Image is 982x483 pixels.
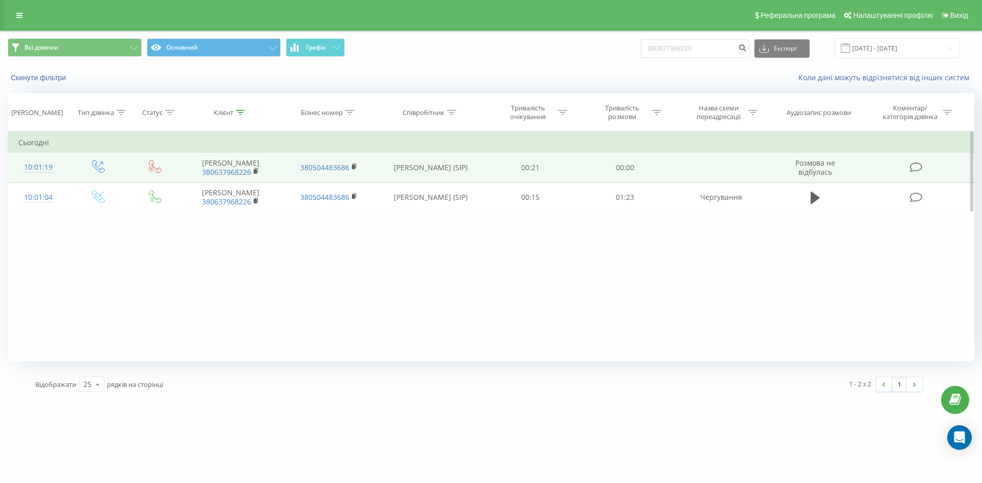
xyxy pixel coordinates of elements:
[18,188,58,208] div: 10:01:04
[107,380,163,389] span: рядків на сторінці
[947,425,972,450] div: Open Intercom Messenger
[182,153,280,182] td: [PERSON_NAME]
[798,73,974,82] a: Коли дані можуть відрізнятися вiд інших систем
[377,182,483,212] td: [PERSON_NAME] (SIP)
[142,108,163,117] div: Статус
[18,157,58,177] div: 10:01:19
[8,132,974,153] td: Сьогодні
[672,182,770,212] td: Чергування
[761,11,836,19] span: Реферальна програма
[300,192,349,202] a: 380504483686
[214,108,233,117] div: Клієнт
[8,38,142,57] button: Всі дзвінки
[754,39,810,58] button: Експорт
[202,167,251,177] a: 380637968226
[483,153,577,182] td: 00:21
[950,11,968,19] span: Вихід
[35,380,76,389] span: Відображати
[849,379,871,389] div: 1 - 2 з 2
[8,73,71,82] button: Скинути фільтри
[691,104,746,121] div: Назва схеми переадресації
[83,379,92,389] div: 25
[147,38,281,57] button: Основний
[25,43,58,52] span: Всі дзвінки
[595,104,650,121] div: Тривалість розмови
[286,38,345,57] button: Графік
[377,153,483,182] td: [PERSON_NAME] (SIP)
[11,108,63,117] div: [PERSON_NAME]
[880,104,940,121] div: Коментар/категорія дзвінка
[795,158,835,177] span: Розмова не відбулась
[202,197,251,206] a: 380637968226
[483,182,577,212] td: 00:15
[301,108,343,117] div: Бізнес номер
[182,182,280,212] td: [PERSON_NAME]
[577,153,672,182] td: 00:00
[891,377,907,392] a: 1
[300,163,349,172] a: 380504483686
[787,108,851,117] div: Аудіозапис розмови
[577,182,672,212] td: 01:23
[501,104,555,121] div: Тривалість очікування
[403,108,444,117] div: Співробітник
[306,44,326,51] span: Графік
[641,39,749,58] input: Пошук за номером
[853,11,933,19] span: Налаштування профілю
[78,108,114,117] div: Тип дзвінка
